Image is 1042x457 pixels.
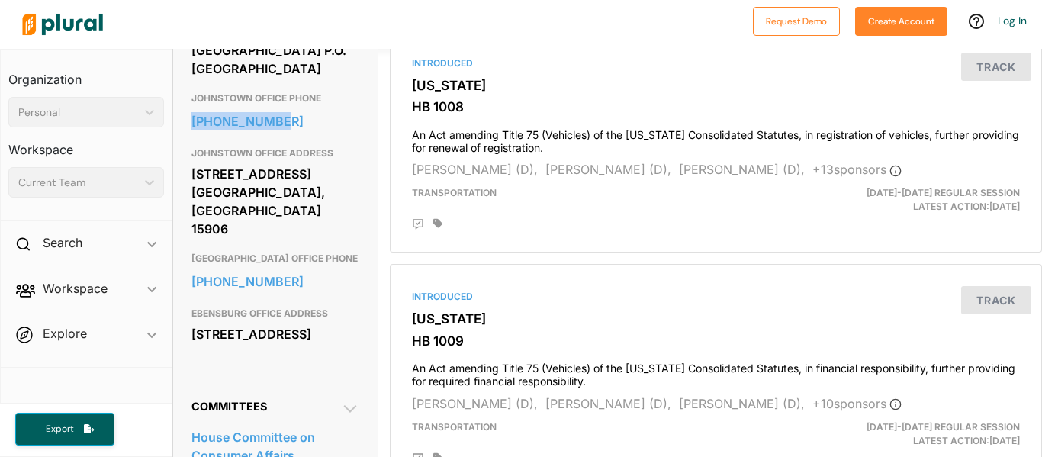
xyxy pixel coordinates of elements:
span: [PERSON_NAME] (D), [545,162,671,177]
span: Export [35,423,84,436]
h3: [US_STATE] [412,311,1020,327]
h3: [US_STATE] [412,78,1020,93]
span: [PERSON_NAME] (D), [679,396,805,411]
span: [PERSON_NAME] (D), [545,396,671,411]
a: Create Account [855,12,947,28]
h3: [GEOGRAPHIC_DATA] OFFICE PHONE [191,249,359,268]
span: + 13 sponsor s [812,162,902,177]
button: Request Demo [753,7,840,36]
h3: JOHNSTOWN OFFICE ADDRESS [191,144,359,163]
a: Request Demo [753,12,840,28]
a: [PHONE_NUMBER] [191,270,359,293]
div: [STREET_ADDRESS] [191,323,359,346]
div: Personal [18,105,139,121]
h3: JOHNSTOWN OFFICE PHONE [191,89,359,108]
span: Transportation [412,187,497,198]
span: [PERSON_NAME] (D), [412,162,538,177]
div: Introduced [412,56,1020,70]
h2: Search [43,234,82,251]
button: Create Account [855,7,947,36]
h4: An Act amending Title 75 (Vehicles) of the [US_STATE] Consolidated Statutes, in registration of v... [412,121,1020,155]
span: [PERSON_NAME] (D), [412,396,538,411]
div: Latest Action: [DATE] [821,420,1031,448]
span: [DATE]-[DATE] Regular Session [867,187,1020,198]
div: [GEOGRAPHIC_DATA] P.O. [GEOGRAPHIC_DATA] [191,39,359,80]
div: Add tags [433,218,442,229]
h3: Organization [8,57,164,91]
h3: HB 1008 [412,99,1020,114]
button: Track [961,53,1031,81]
button: Export [15,413,114,446]
button: Track [961,286,1031,314]
h3: Workspace [8,127,164,161]
a: Log In [998,14,1027,27]
h3: HB 1009 [412,333,1020,349]
div: Current Team [18,175,139,191]
span: Committees [191,400,267,413]
div: Latest Action: [DATE] [821,186,1031,214]
span: + 10 sponsor s [812,396,902,411]
span: [DATE]-[DATE] Regular Session [867,421,1020,433]
span: [PERSON_NAME] (D), [679,162,805,177]
div: [STREET_ADDRESS] [GEOGRAPHIC_DATA], [GEOGRAPHIC_DATA] 15906 [191,163,359,240]
h4: An Act amending Title 75 (Vehicles) of the [US_STATE] Consolidated Statutes, in financial respons... [412,355,1020,388]
div: Add Position Statement [412,218,424,230]
h3: EBENSBURG OFFICE ADDRESS [191,304,359,323]
span: Transportation [412,421,497,433]
div: Introduced [412,290,1020,304]
a: [PHONE_NUMBER] [191,110,359,133]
